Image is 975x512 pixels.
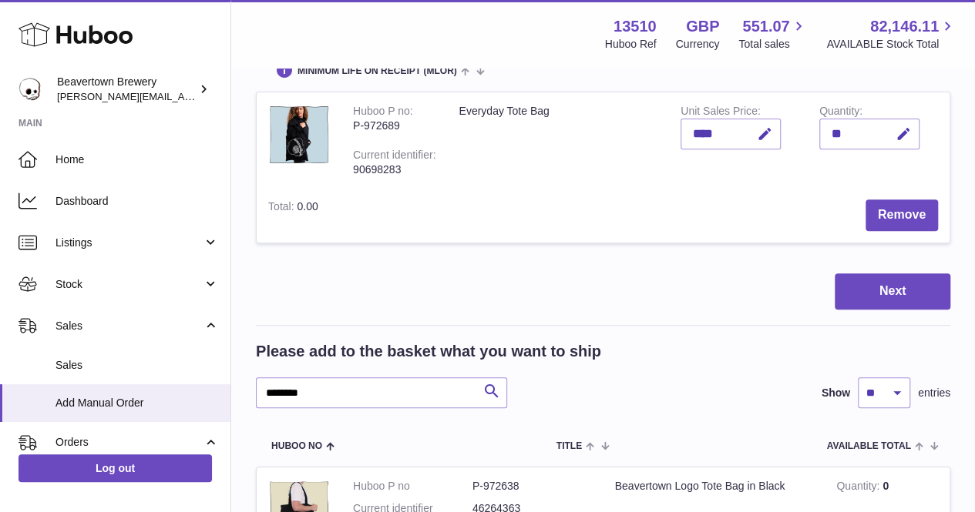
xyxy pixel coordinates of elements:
div: Beavertown Brewery [57,75,196,104]
span: AVAILABLE Total [827,441,911,451]
div: Huboo P no [353,105,413,121]
strong: 13510 [614,16,657,37]
div: Current identifier [353,149,435,165]
span: Add Manual Order [55,396,219,410]
span: AVAILABLE Stock Total [826,37,957,52]
img: millie@beavertownbrewery.co.uk [18,78,42,101]
label: Quantity [819,105,862,121]
span: Listings [55,236,203,250]
span: Total sales [738,37,807,52]
span: Orders [55,435,203,450]
a: 551.07 Total sales [738,16,807,52]
div: Currency [676,37,720,52]
div: P-972689 [353,119,435,133]
a: Log out [18,454,212,482]
label: Unit Sales Price [681,105,760,121]
h2: Please add to the basket what you want to ship [256,341,601,362]
span: Sales [55,358,219,373]
a: 82,146.11 AVAILABLE Stock Total [826,16,957,52]
span: 0.00 [297,200,318,212]
dt: Huboo P no [353,479,472,494]
span: Dashboard [55,194,219,209]
span: Minimum Life On Receipt (MLOR) [298,66,457,76]
span: 82,146.11 [870,16,939,37]
label: Total [268,200,297,216]
span: Title [556,441,582,451]
dd: P-972638 [472,479,592,494]
span: Stock [55,277,203,292]
button: Next [835,273,950,310]
span: 551.07 [742,16,789,37]
div: Huboo Ref [605,37,657,52]
span: Sales [55,319,203,333]
span: entries [918,386,950,400]
strong: GBP [686,16,719,37]
span: Home [55,152,219,167]
button: Remove [866,199,938,231]
strong: Quantity [836,480,883,496]
span: Huboo no [271,441,322,451]
span: [PERSON_NAME][EMAIL_ADDRESS][DOMAIN_NAME] [57,90,309,102]
label: Show [822,386,850,400]
div: 90698283 [353,162,435,177]
td: Everyday Tote Bag [447,92,669,188]
img: Everyday Tote Bag [268,104,330,166]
